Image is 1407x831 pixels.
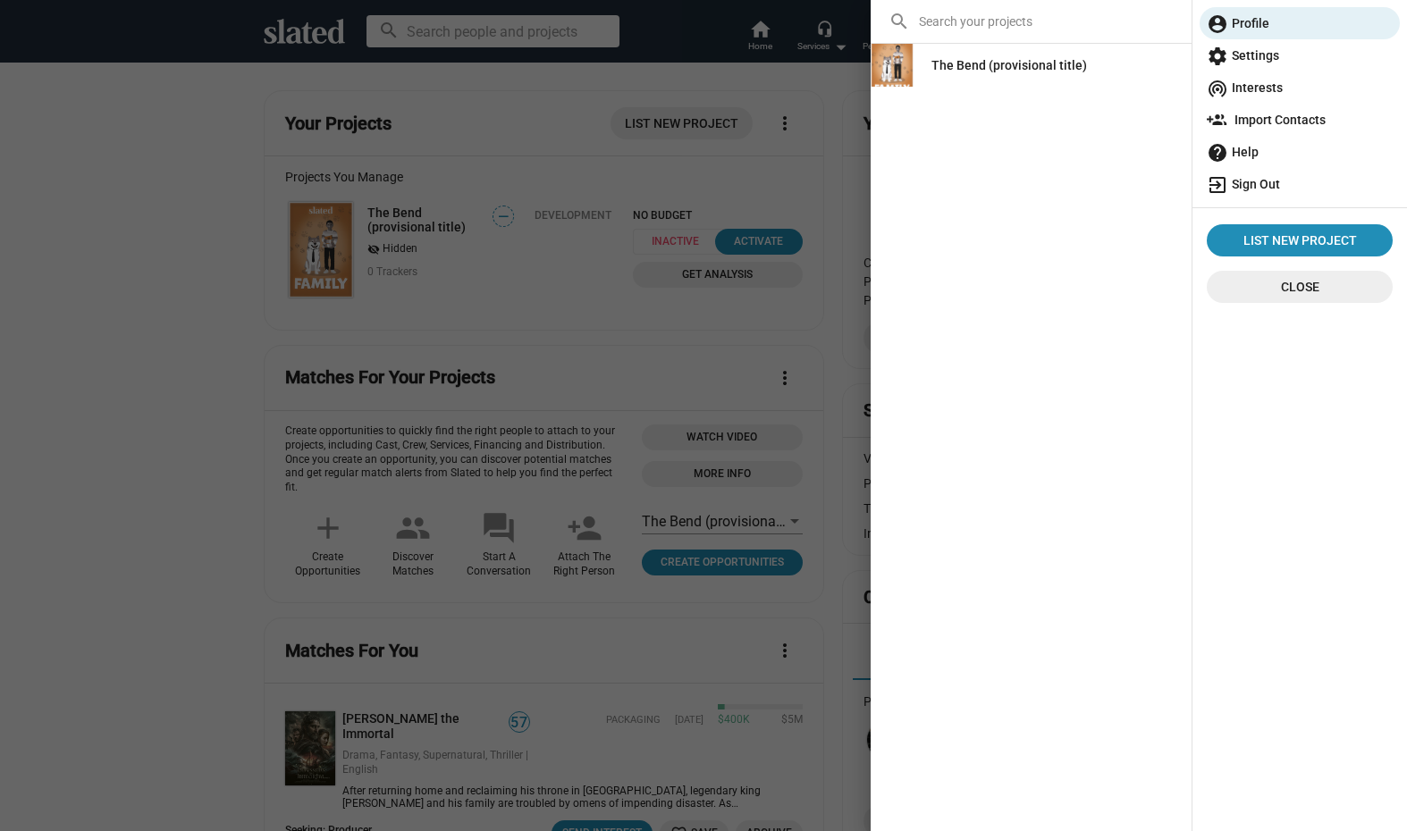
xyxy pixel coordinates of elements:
a: Settings [1200,39,1400,71]
span: Help [1207,136,1393,168]
img: The Bend (provisional title) [871,44,914,87]
span: Sign Out [1207,168,1393,200]
span: Profile [1207,7,1393,39]
mat-icon: help [1207,142,1228,164]
mat-icon: account_circle [1207,13,1228,35]
button: Close [1207,271,1393,303]
span: Import Contacts [1207,104,1393,136]
span: List New Project [1214,224,1386,256]
a: Interests [1200,71,1400,104]
a: The Bend (provisional title) [917,49,1101,81]
a: List New Project [1207,224,1393,256]
span: Close [1221,271,1378,303]
mat-icon: settings [1207,46,1228,67]
span: Settings [1207,39,1393,71]
mat-icon: wifi_tethering [1207,78,1228,99]
mat-icon: search [889,11,910,32]
div: The Bend (provisional title) [931,49,1087,81]
a: Import Contacts [1200,104,1400,136]
a: Sign Out [1200,168,1400,200]
span: Interests [1207,71,1393,104]
a: Help [1200,136,1400,168]
mat-icon: exit_to_app [1207,174,1228,196]
a: Profile [1200,7,1400,39]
